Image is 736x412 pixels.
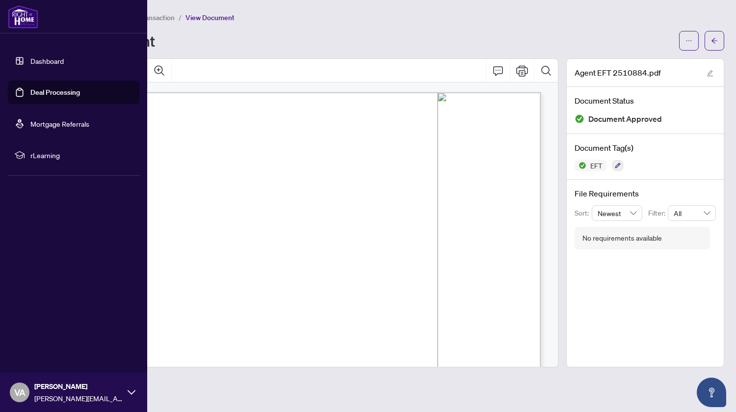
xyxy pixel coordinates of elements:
[575,114,584,124] img: Document Status
[575,160,586,171] img: Status Icon
[685,37,692,44] span: ellipsis
[707,70,713,77] span: edit
[711,37,718,44] span: arrow-left
[30,88,80,97] a: Deal Processing
[697,378,726,407] button: Open asap
[575,208,592,219] p: Sort:
[30,150,132,161] span: rLearning
[648,208,668,219] p: Filter:
[586,162,606,169] span: EFT
[575,142,716,154] h4: Document Tag(s)
[575,188,716,199] h4: File Requirements
[30,56,64,65] a: Dashboard
[122,13,175,22] span: View Transaction
[179,12,182,23] li: /
[14,385,26,399] span: VA
[575,95,716,107] h4: Document Status
[598,206,637,220] span: Newest
[8,5,38,28] img: logo
[582,233,662,244] div: No requirements available
[34,381,123,392] span: [PERSON_NAME]
[588,112,662,126] span: Document Approved
[34,393,123,404] span: [PERSON_NAME][EMAIL_ADDRESS][DOMAIN_NAME]
[575,67,661,79] span: Agent EFT 2510884.pdf
[674,206,710,220] span: All
[30,119,89,128] a: Mortgage Referrals
[185,13,235,22] span: View Document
